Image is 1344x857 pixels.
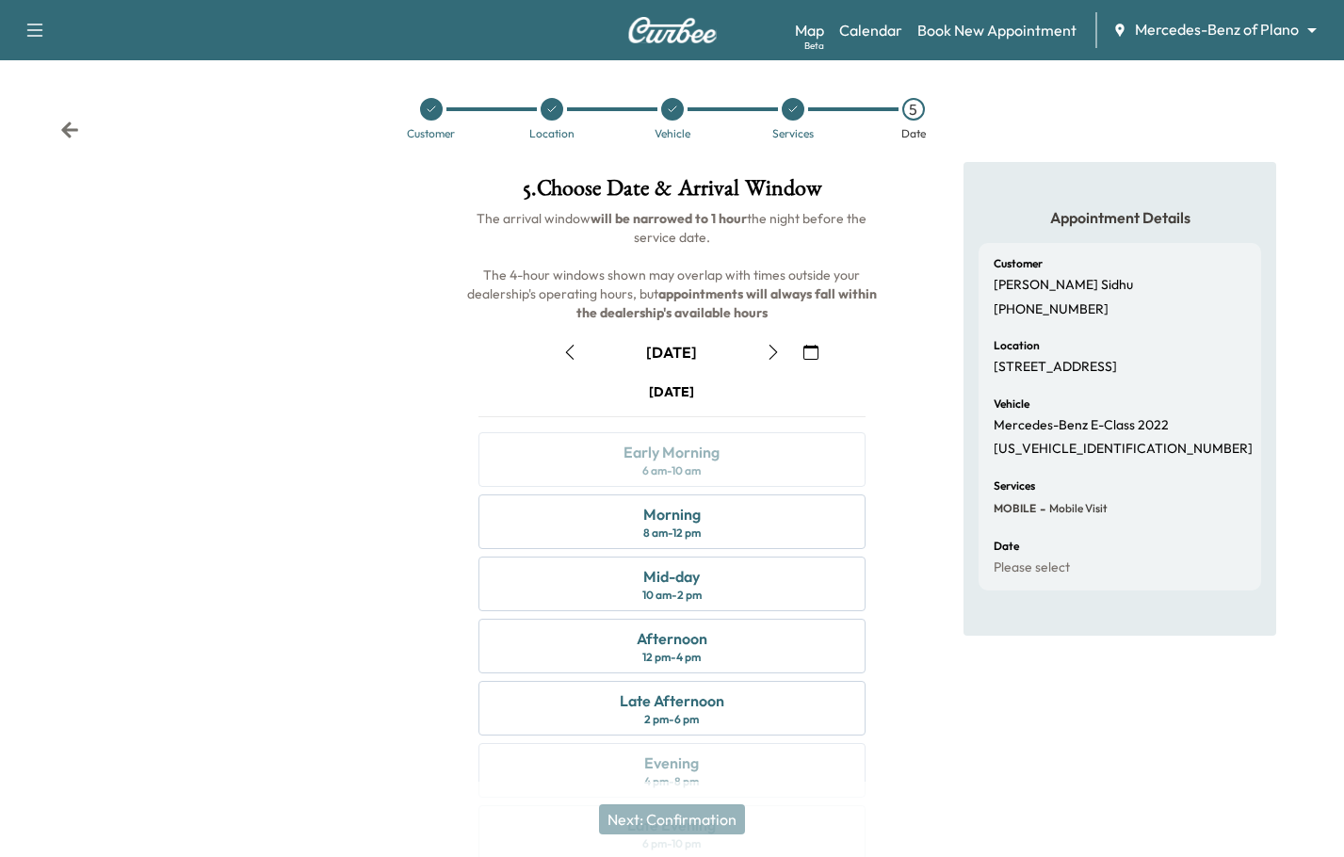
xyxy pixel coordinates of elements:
[60,121,79,139] div: Back
[467,210,880,321] span: The arrival window the night before the service date. The 4-hour windows shown may overlap with t...
[994,541,1019,552] h6: Date
[994,340,1040,351] h6: Location
[994,398,1029,410] h6: Vehicle
[649,382,694,401] div: [DATE]
[917,19,1077,41] a: Book New Appointment
[994,441,1253,458] p: [US_VEHICLE_IDENTIFICATION_NUMBER]
[994,559,1070,576] p: Please select
[643,565,700,588] div: Mid-day
[772,128,814,139] div: Services
[994,501,1036,516] span: MOBILE
[642,650,701,665] div: 12 pm - 4 pm
[839,19,902,41] a: Calendar
[529,128,575,139] div: Location
[901,128,926,139] div: Date
[646,342,697,363] div: [DATE]
[994,301,1109,318] p: [PHONE_NUMBER]
[1036,499,1045,518] span: -
[637,627,707,650] div: Afternoon
[1045,501,1108,516] span: Mobile Visit
[591,210,747,227] b: will be narrowed to 1 hour
[627,17,718,43] img: Curbee Logo
[994,359,1117,376] p: [STREET_ADDRESS]
[463,177,882,209] h1: 5 . Choose Date & Arrival Window
[994,258,1043,269] h6: Customer
[979,207,1261,228] h5: Appointment Details
[655,128,690,139] div: Vehicle
[642,588,702,603] div: 10 am - 2 pm
[804,39,824,53] div: Beta
[644,712,699,727] div: 2 pm - 6 pm
[620,689,724,712] div: Late Afternoon
[643,503,701,526] div: Morning
[407,128,455,139] div: Customer
[643,526,701,541] div: 8 am - 12 pm
[1135,19,1299,40] span: Mercedes-Benz of Plano
[994,277,1133,294] p: [PERSON_NAME] Sidhu
[795,19,824,41] a: MapBeta
[994,480,1035,492] h6: Services
[576,285,880,321] b: appointments will always fall within the dealership's available hours
[994,417,1169,434] p: Mercedes-Benz E-Class 2022
[902,98,925,121] div: 5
